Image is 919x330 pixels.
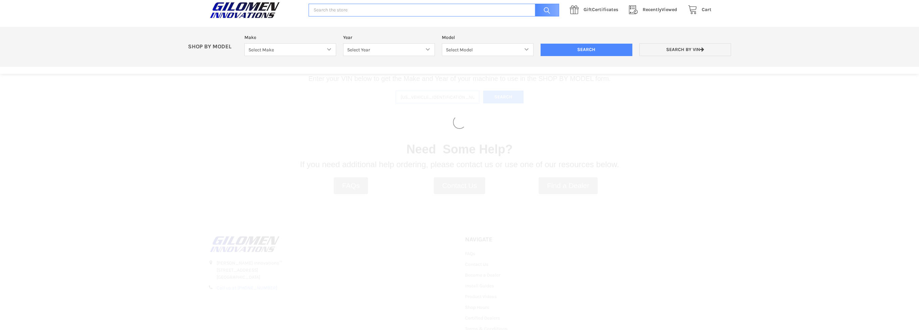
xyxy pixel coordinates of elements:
[684,6,711,14] a: Cart
[244,34,336,41] label: Make
[643,7,661,12] span: Recently
[541,44,632,56] input: Search
[532,4,559,17] input: Search
[702,7,711,12] span: Cart
[584,7,592,12] span: Gift
[643,7,677,12] span: Viewed
[584,7,618,12] span: Certificates
[185,43,241,50] p: SHOP BY MODEL
[566,6,625,14] a: GiftCertificates
[343,34,435,41] label: Year
[639,43,731,56] a: Search by VIN
[309,4,559,17] input: Search the store
[208,2,302,18] a: GILOMEN INNOVATIONS
[625,6,684,14] a: RecentlyViewed
[208,2,282,18] img: GILOMEN INNOVATIONS
[442,34,534,41] label: Model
